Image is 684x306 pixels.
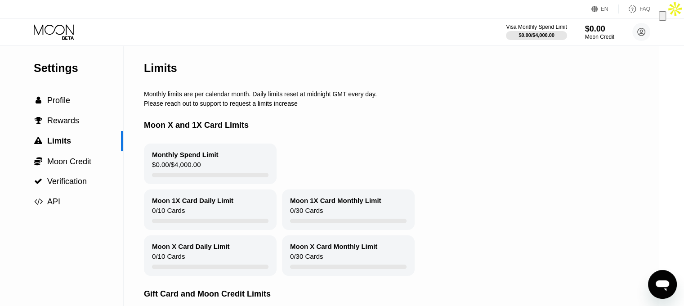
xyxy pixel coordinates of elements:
[34,177,43,185] div: 
[519,32,554,38] div: $0.00 / $4,000.00
[47,116,79,125] span: Rewards
[152,243,230,250] div: Moon X Card Daily Limit
[290,207,323,219] div: 0 / 30 Cards
[619,4,650,13] div: FAQ
[152,252,185,265] div: 0 / 10 Cards
[36,96,41,104] span: 
[47,157,91,166] span: Moon Credit
[585,24,614,34] div: $0.00
[34,137,43,145] div: 
[34,117,43,125] div: 
[152,197,233,204] div: Moon 1X Card Daily Limit
[290,243,377,250] div: Moon X Card Monthly Limit
[34,157,43,166] div: 
[506,24,567,40] div: Visa Monthly Spend Limit$0.00/$4,000.00
[601,6,608,12] div: EN
[585,34,614,40] div: Moon Credit
[34,62,123,75] div: Settings
[47,197,60,206] span: API
[648,270,677,299] iframe: Button to launch messaging window
[47,177,87,186] span: Verification
[290,252,323,265] div: 0 / 30 Cards
[290,197,381,204] div: Moon 1X Card Monthly Limit
[506,24,567,30] div: Visa Monthly Spend Limit
[47,96,70,105] span: Profile
[34,177,42,185] span: 
[47,136,71,145] span: Limits
[35,117,42,125] span: 
[152,161,201,173] div: $0.00 / $4,000.00
[585,24,614,40] div: $0.00Moon Credit
[144,62,177,75] div: Limits
[152,207,185,219] div: 0 / 10 Cards
[591,4,619,13] div: EN
[34,96,43,104] div: 
[34,137,42,145] span: 
[34,198,43,206] span: 
[152,151,219,158] div: Monthly Spend Limit
[34,157,42,166] span: 
[639,6,650,12] div: FAQ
